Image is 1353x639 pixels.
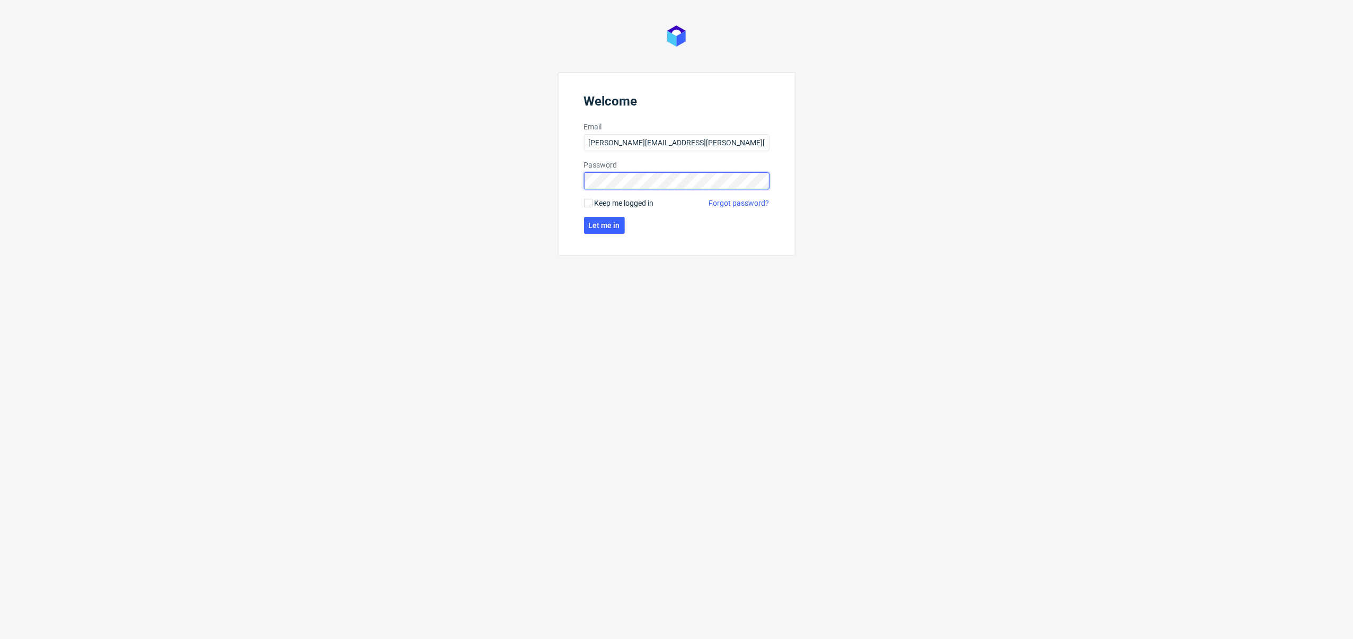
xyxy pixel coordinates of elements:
[589,222,620,229] span: Let me in
[709,198,770,208] a: Forgot password?
[584,121,770,132] label: Email
[584,217,625,234] button: Let me in
[595,198,654,208] span: Keep me logged in
[584,94,770,113] header: Welcome
[584,160,770,170] label: Password
[584,134,770,151] input: you@youremail.com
